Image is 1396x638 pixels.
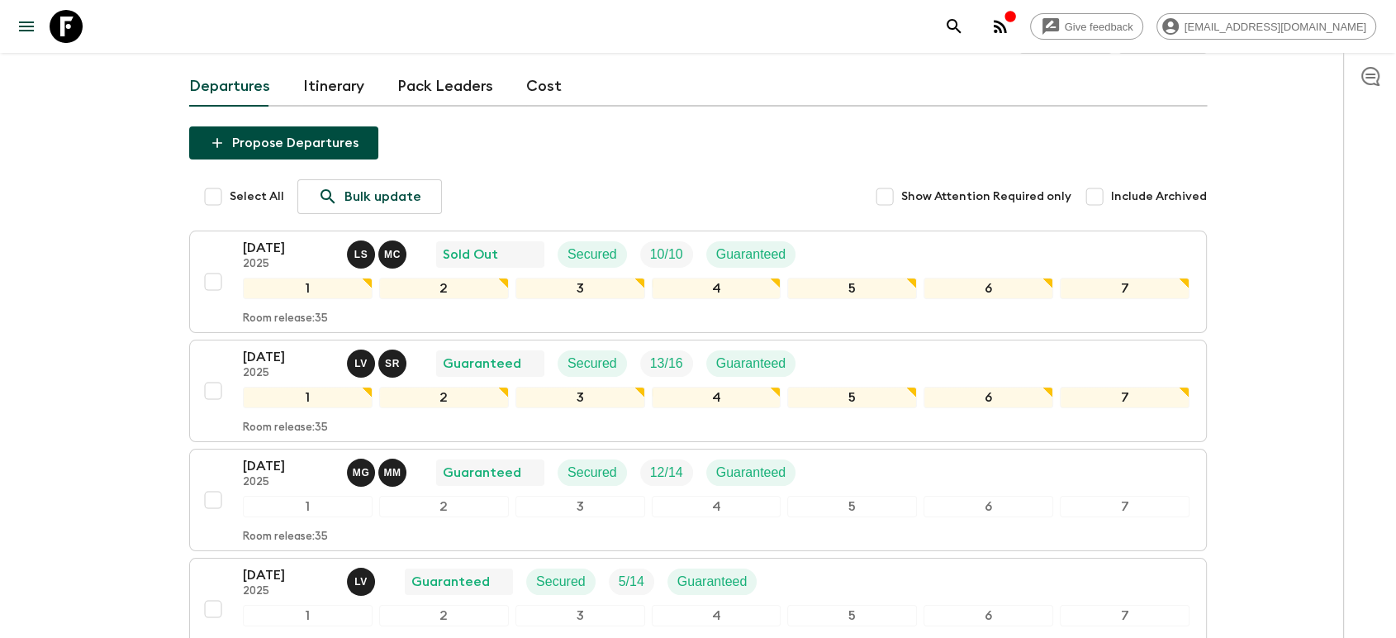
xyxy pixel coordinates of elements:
[383,466,401,479] p: M M
[1060,496,1189,517] div: 7
[526,67,562,107] a: Cost
[640,241,693,268] div: Trip Fill
[347,350,410,378] button: LVSR
[344,187,421,207] p: Bulk update
[379,278,509,299] div: 2
[652,278,781,299] div: 4
[1111,188,1207,205] span: Include Archived
[243,531,328,544] p: Room release: 35
[379,605,509,626] div: 2
[243,585,334,598] p: 2025
[443,463,521,483] p: Guaranteed
[230,188,284,205] span: Select All
[787,278,917,299] div: 5
[397,67,493,107] a: Pack Leaders
[243,238,334,258] p: [DATE]
[567,463,617,483] p: Secured
[716,245,786,264] p: Guaranteed
[652,387,781,408] div: 4
[787,496,917,517] div: 5
[536,572,586,592] p: Secured
[243,387,373,408] div: 1
[716,354,786,374] p: Guaranteed
[567,354,617,374] p: Secured
[243,278,373,299] div: 1
[353,466,370,479] p: M G
[354,357,368,370] p: L V
[347,240,410,269] button: LSMC
[347,464,410,477] span: Marcella Granatiere, Matias Molina
[243,421,328,435] p: Room release: 35
[243,456,334,476] p: [DATE]
[901,188,1071,205] span: Show Attention Required only
[640,459,693,486] div: Trip Fill
[385,357,400,370] p: S R
[243,258,334,271] p: 2025
[379,496,509,517] div: 2
[924,496,1053,517] div: 6
[1056,21,1142,33] span: Give feedback
[443,354,521,374] p: Guaranteed
[650,245,683,264] p: 10 / 10
[243,367,334,380] p: 2025
[619,572,644,592] p: 5 / 14
[526,569,596,595] div: Secured
[558,350,627,377] div: Secured
[354,248,368,261] p: L S
[515,605,645,626] div: 3
[515,278,645,299] div: 3
[384,248,401,261] p: M C
[243,476,334,489] p: 2025
[640,350,693,377] div: Trip Fill
[716,463,786,483] p: Guaranteed
[652,605,781,626] div: 4
[347,355,410,368] span: Lucas Valentim, Sol Rodriguez
[243,565,334,585] p: [DATE]
[515,496,645,517] div: 3
[189,449,1207,551] button: [DATE]2025Marcella Granatiere, Matias MolinaGuaranteedSecuredTrip FillGuaranteed1234567Room relea...
[347,573,378,586] span: Lucas Valentim
[787,387,917,408] div: 5
[609,569,654,595] div: Trip Fill
[297,179,442,214] a: Bulk update
[347,245,410,259] span: Luana Seara, Mariano Cenzano
[567,245,617,264] p: Secured
[924,387,1053,408] div: 6
[347,459,410,487] button: MGMM
[938,10,971,43] button: search adventures
[443,245,498,264] p: Sold Out
[677,572,748,592] p: Guaranteed
[1030,13,1143,40] a: Give feedback
[189,231,1207,333] button: [DATE]2025Luana Seara, Mariano CenzanoSold OutSecuredTrip FillGuaranteed1234567Room release:35
[411,572,490,592] p: Guaranteed
[652,496,781,517] div: 4
[189,126,378,159] button: Propose Departures
[189,340,1207,442] button: [DATE]2025Lucas Valentim, Sol RodriguezGuaranteedSecuredTrip FillGuaranteed1234567Room release:35
[650,463,683,483] p: 12 / 14
[924,278,1053,299] div: 6
[924,605,1053,626] div: 6
[379,387,509,408] div: 2
[1156,13,1376,40] div: [EMAIL_ADDRESS][DOMAIN_NAME]
[10,10,43,43] button: menu
[650,354,683,374] p: 13 / 16
[1175,21,1375,33] span: [EMAIL_ADDRESS][DOMAIN_NAME]
[354,575,368,588] p: L V
[1060,387,1189,408] div: 7
[189,67,270,107] a: Departures
[243,605,373,626] div: 1
[243,347,334,367] p: [DATE]
[243,496,373,517] div: 1
[787,605,917,626] div: 5
[347,568,378,596] button: LV
[1060,278,1189,299] div: 7
[558,459,627,486] div: Secured
[1060,605,1189,626] div: 7
[515,387,645,408] div: 3
[303,67,364,107] a: Itinerary
[243,312,328,326] p: Room release: 35
[558,241,627,268] div: Secured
